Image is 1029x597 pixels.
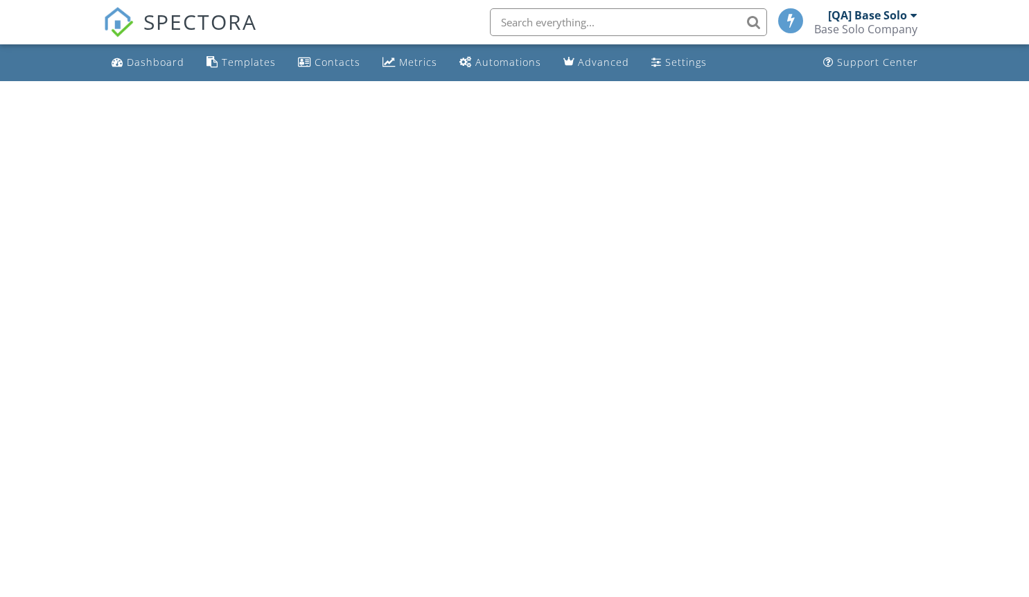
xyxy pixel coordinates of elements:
[127,55,184,69] div: Dashboard
[201,50,281,76] a: Templates
[828,8,907,22] div: [QA] Base Solo
[377,50,443,76] a: Metrics
[103,19,257,48] a: SPECTORA
[490,8,767,36] input: Search everything...
[837,55,918,69] div: Support Center
[399,55,437,69] div: Metrics
[454,50,547,76] a: Automations (Basic)
[315,55,360,69] div: Contacts
[578,55,629,69] div: Advanced
[106,50,190,76] a: Dashboard
[818,50,924,76] a: Support Center
[475,55,541,69] div: Automations
[292,50,366,76] a: Contacts
[222,55,276,69] div: Templates
[646,50,712,76] a: Settings
[814,22,917,36] div: Base Solo Company
[103,7,134,37] img: The Best Home Inspection Software - Spectora
[558,50,635,76] a: Advanced
[143,7,257,36] span: SPECTORA
[665,55,707,69] div: Settings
